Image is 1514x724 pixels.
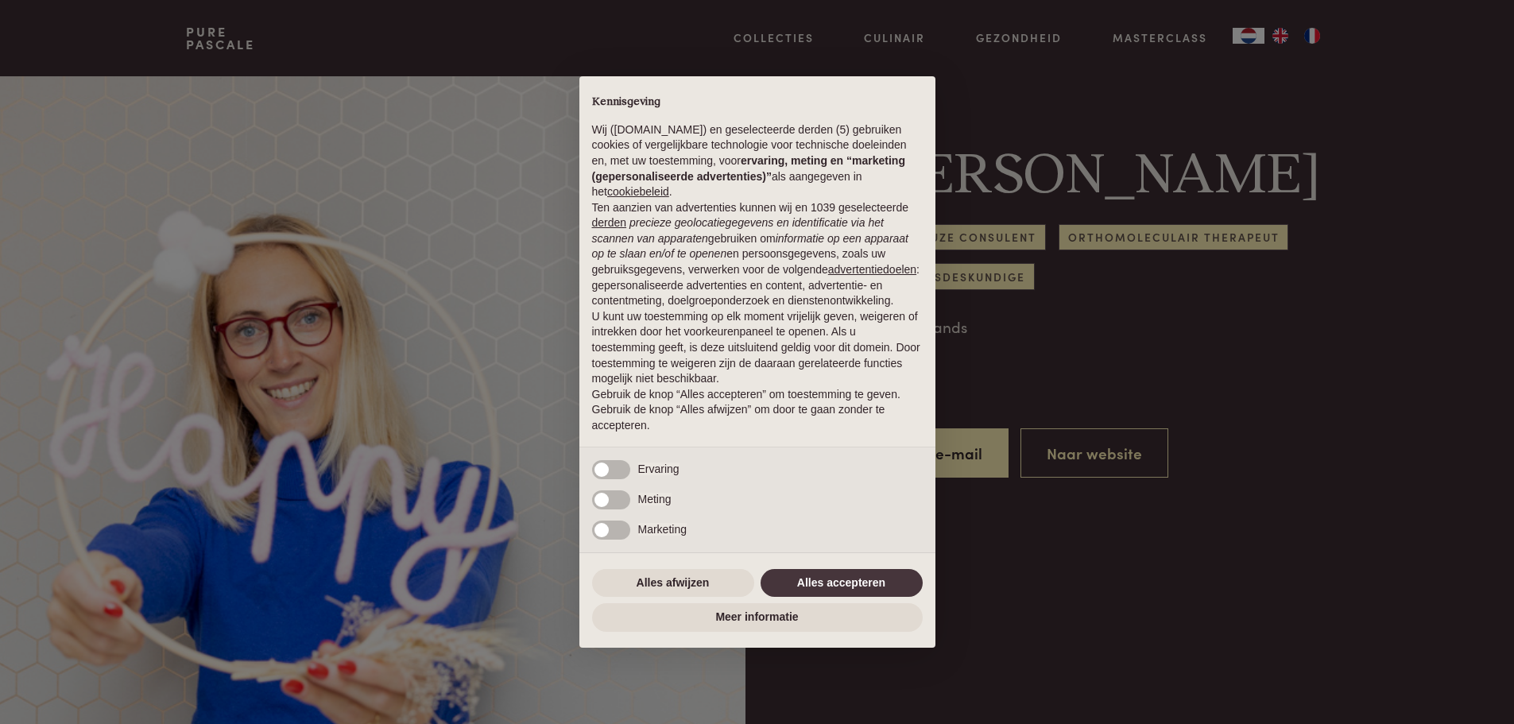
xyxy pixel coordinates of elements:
[592,154,905,183] strong: ervaring, meting en “marketing (gepersonaliseerde advertenties)”
[761,569,923,598] button: Alles accepteren
[592,122,923,200] p: Wij ([DOMAIN_NAME]) en geselecteerde derden (5) gebruiken cookies of vergelijkbare technologie vo...
[592,216,884,245] em: precieze geolocatiegegevens en identificatie via het scannen van apparaten
[638,493,672,505] span: Meting
[592,387,923,434] p: Gebruik de knop “Alles accepteren” om toestemming te geven. Gebruik de knop “Alles afwijzen” om d...
[607,185,669,198] a: cookiebeleid
[592,215,627,231] button: derden
[828,262,916,278] button: advertentiedoelen
[638,523,687,536] span: Marketing
[592,232,909,261] em: informatie op een apparaat op te slaan en/of te openen
[592,309,923,387] p: U kunt uw toestemming op elk moment vrijelijk geven, weigeren of intrekken door het voorkeurenpan...
[592,95,923,110] h2: Kennisgeving
[592,569,754,598] button: Alles afwijzen
[592,603,923,632] button: Meer informatie
[592,200,923,309] p: Ten aanzien van advertenties kunnen wij en 1039 geselecteerde gebruiken om en persoonsgegevens, z...
[638,463,680,475] span: Ervaring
